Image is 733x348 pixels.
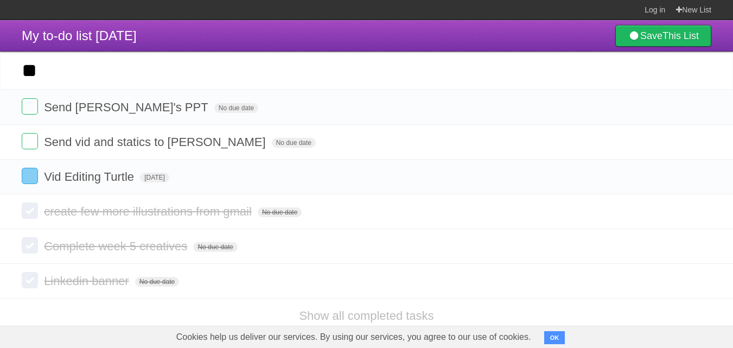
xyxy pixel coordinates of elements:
[22,272,38,288] label: Done
[22,168,38,184] label: Done
[22,98,38,115] label: Done
[44,205,254,218] span: create few more illustrations from gmail
[140,173,169,182] span: [DATE]
[44,239,190,253] span: Complete week 5 creatives
[193,242,237,252] span: No due date
[544,331,565,344] button: OK
[662,30,699,41] b: This List
[214,103,258,113] span: No due date
[22,28,137,43] span: My to-do list [DATE]
[299,309,434,322] a: Show all completed tasks
[135,277,179,287] span: No due date
[44,170,137,184] span: Vid Editing Turtle
[165,326,542,348] span: Cookies help us deliver our services. By using our services, you agree to our use of cookies.
[44,135,268,149] span: Send vid and statics to [PERSON_NAME]
[258,207,302,217] span: No due date
[615,25,711,47] a: SaveThis List
[22,237,38,254] label: Done
[22,133,38,149] label: Done
[44,100,211,114] span: Send [PERSON_NAME]'s PPT
[44,274,132,288] span: Linkedin banner
[22,203,38,219] label: Done
[272,138,316,148] span: No due date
